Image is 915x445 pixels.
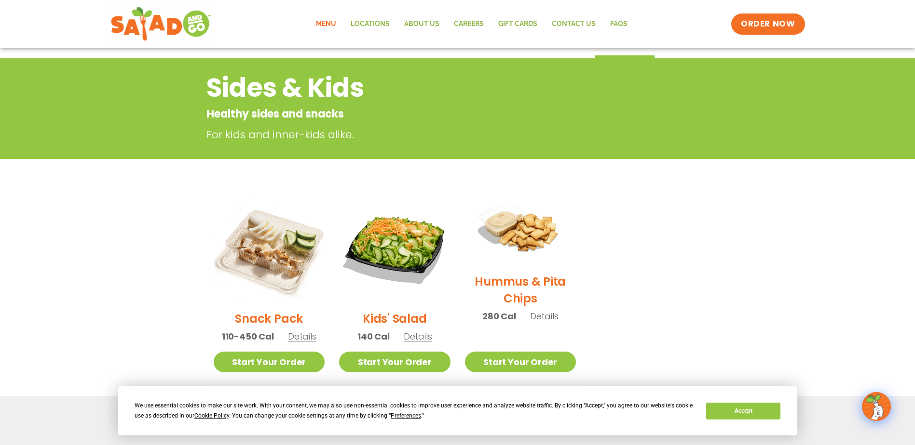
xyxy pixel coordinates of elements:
[110,5,212,43] img: new-SAG-logo-768×292
[214,352,325,372] a: Start Your Order
[465,273,576,307] h2: Hummus & Pita Chips
[363,310,426,327] h2: Kids' Salad
[235,310,303,327] h2: Snack Pack
[214,192,325,303] img: Product photo for Snack Pack
[222,330,274,343] span: 110-450 Cal
[706,403,780,419] button: Accept
[459,426,546,438] a: Menú en español
[465,192,576,266] img: Product photo for Hummus & Pita Chips
[135,401,695,421] div: We use essential cookies to make our site work. With your consent, we may also use non-essential ...
[118,386,797,435] div: Cookie Consent Prompt
[309,13,635,35] nav: Menu
[491,13,545,35] a: GIFT CARDS
[343,13,397,35] a: Locations
[288,330,316,342] span: Details
[603,13,635,35] a: FAQs
[206,127,636,143] p: For kids and inner-kids alike.
[530,310,559,322] span: Details
[357,330,390,343] span: 140 Cal
[863,393,890,420] img: wpChatIcon
[309,13,343,35] a: Menu
[369,426,450,438] a: Menu in English
[447,13,491,35] a: Careers
[206,106,631,122] p: Healthy sides and snacks
[339,352,451,372] a: Start Your Order
[397,13,447,35] a: About Us
[545,13,603,35] a: Contact Us
[482,310,516,323] span: 280 Cal
[194,412,229,419] span: Cookie Policy
[741,18,795,30] span: ORDER NOW
[339,192,451,303] img: Product photo for Kids’ Salad
[731,13,805,35] a: ORDER NOW
[206,68,631,107] h2: Sides & Kids
[404,330,432,342] span: Details
[391,412,421,419] span: Preferences
[465,352,576,372] a: Start Your Order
